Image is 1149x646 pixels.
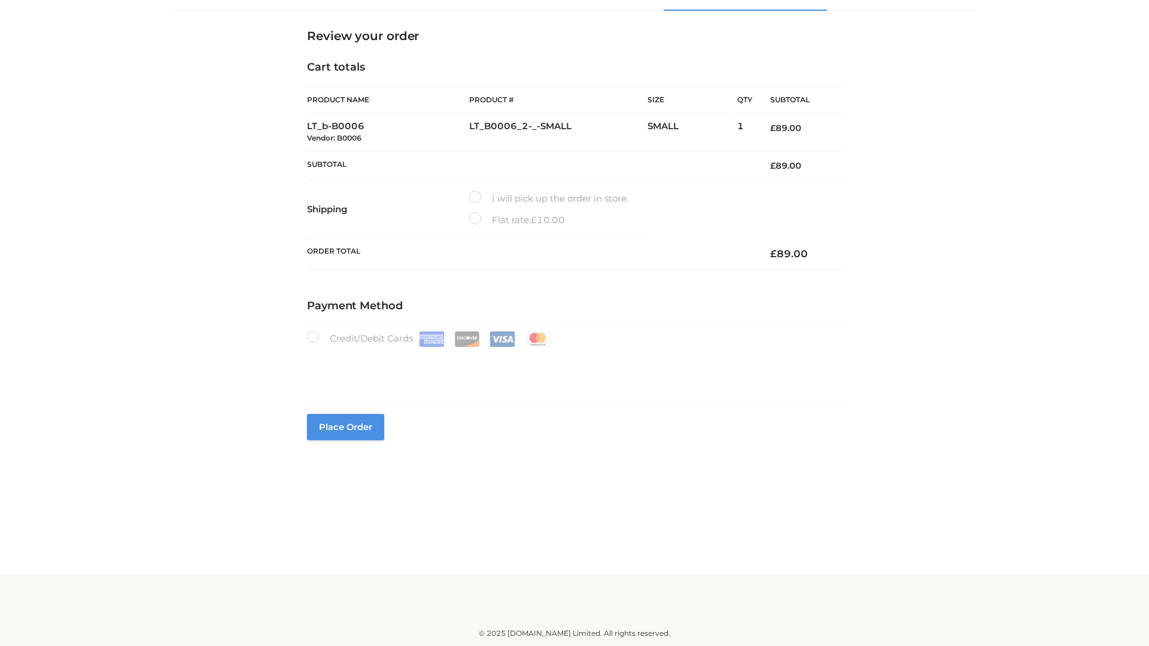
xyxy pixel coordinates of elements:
label: I will pick up the order in store. [469,191,628,206]
img: Visa [490,331,515,347]
label: Credit/Debit Cards [307,331,552,347]
th: Subtotal [752,87,842,114]
span: £ [531,214,537,226]
img: Discover [454,331,480,347]
td: 1 [737,114,752,151]
bdi: 89.00 [770,160,801,171]
span: £ [770,123,776,133]
th: Qty [737,86,752,114]
img: Mastercard [525,331,551,347]
iframe: Secure payment input frame [305,345,840,388]
img: Amex [419,331,445,347]
th: Subtotal [307,151,752,180]
span: £ [770,160,776,171]
bdi: 10.00 [531,214,565,226]
th: Size [648,87,731,114]
td: LT_b-B0006 [307,114,469,151]
bdi: 89.00 [770,248,808,260]
span: £ [770,248,777,260]
bdi: 89.00 [770,123,801,133]
button: Place order [307,414,384,440]
div: © 2025 [DOMAIN_NAME] Limited. All rights reserved. [178,627,971,639]
td: SMALL [648,114,737,151]
small: Vendor: B0006 [307,133,361,142]
th: Shipping [307,181,469,238]
th: Product Name [307,86,469,114]
td: LT_B0006_2-_-SMALL [469,114,648,151]
h4: Payment Method [307,300,842,313]
label: Flat rate: [469,212,565,228]
th: Order Total [307,238,752,270]
h3: Review your order [307,29,842,43]
h4: Cart totals [307,61,842,74]
th: Product # [469,86,648,114]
